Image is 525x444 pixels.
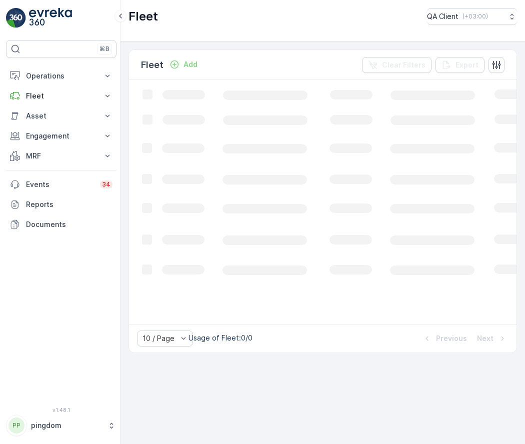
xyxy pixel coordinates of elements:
[6,8,26,28] img: logo
[6,407,116,413] span: v 1.48.1
[477,333,493,343] p: Next
[421,332,468,344] button: Previous
[26,91,96,101] p: Fleet
[6,126,116,146] button: Engagement
[6,106,116,126] button: Asset
[29,8,72,28] img: logo_light-DOdMpM7g.png
[99,45,109,53] p: ⌘B
[26,219,112,229] p: Documents
[427,11,458,21] p: QA Client
[26,179,94,189] p: Events
[188,333,252,343] p: Usage of Fleet : 0/0
[435,57,484,73] button: Export
[6,146,116,166] button: MRF
[6,214,116,234] a: Documents
[6,66,116,86] button: Operations
[382,60,425,70] p: Clear Filters
[6,86,116,106] button: Fleet
[26,71,96,81] p: Operations
[183,59,197,69] p: Add
[26,111,96,121] p: Asset
[26,199,112,209] p: Reports
[455,60,478,70] p: Export
[31,420,102,430] p: pingdom
[6,415,116,436] button: PPpingdom
[8,417,24,433] div: PP
[462,12,488,20] p: ( +03:00 )
[26,151,96,161] p: MRF
[128,8,158,24] p: Fleet
[165,58,201,70] button: Add
[427,8,517,25] button: QA Client(+03:00)
[102,180,110,188] p: 34
[436,333,467,343] p: Previous
[476,332,508,344] button: Next
[6,194,116,214] a: Reports
[362,57,431,73] button: Clear Filters
[26,131,96,141] p: Engagement
[141,58,163,72] p: Fleet
[6,174,116,194] a: Events34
